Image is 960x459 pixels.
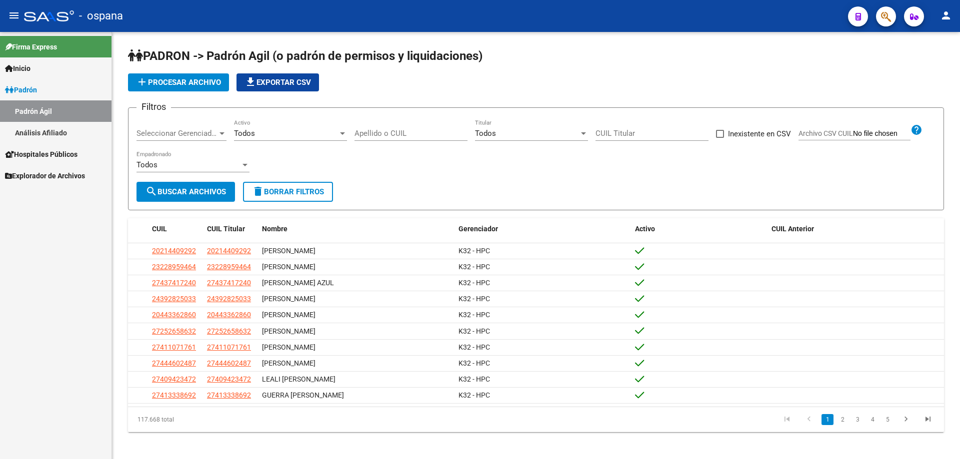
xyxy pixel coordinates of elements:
span: K32 - HPC [458,327,490,335]
span: K32 - HPC [458,359,490,367]
span: K32 - HPC [458,247,490,255]
span: Todos [234,129,255,138]
span: CUIL Anterior [771,225,814,233]
li: page 1 [820,411,835,428]
input: Archivo CSV CUIL [853,129,910,138]
mat-icon: add [136,76,148,88]
span: K32 - HPC [458,295,490,303]
datatable-header-cell: Gerenciador [454,218,631,240]
span: CUIL Titular [207,225,245,233]
a: go to next page [896,414,915,425]
mat-icon: menu [8,9,20,21]
mat-icon: delete [252,185,264,197]
span: K32 - HPC [458,391,490,399]
span: K32 - HPC [458,375,490,383]
span: 27437417240 [207,279,251,287]
span: Firma Express [5,41,57,52]
button: Exportar CSV [236,73,319,91]
iframe: Intercom live chat [926,425,950,449]
span: Todos [136,160,157,169]
span: LEALI [PERSON_NAME] [262,375,335,383]
span: [PERSON_NAME] [262,327,315,335]
span: Gerenciador [458,225,498,233]
mat-icon: search [145,185,157,197]
span: Buscar Archivos [145,187,226,196]
span: GUERRA [PERSON_NAME] [262,391,344,399]
span: [PERSON_NAME] [262,263,315,271]
span: 27444602487 [152,359,196,367]
span: Inexistente en CSV [728,128,791,140]
span: 27437417240 [152,279,196,287]
span: 23228959464 [207,263,251,271]
a: 5 [881,414,893,425]
span: [PERSON_NAME] [262,359,315,367]
span: Procesar archivo [136,78,221,87]
span: Activo [635,225,655,233]
button: Buscar Archivos [136,182,235,202]
span: - ospana [79,5,123,27]
span: 24392825033 [207,295,251,303]
a: go to last page [918,414,937,425]
div: 117.668 total [128,407,289,432]
span: 27444602487 [207,359,251,367]
li: page 3 [850,411,865,428]
span: 27252658632 [152,327,196,335]
datatable-header-cell: CUIL Titular [203,218,258,240]
span: Padrón [5,84,37,95]
span: K32 - HPC [458,263,490,271]
span: K32 - HPC [458,343,490,351]
span: [PERSON_NAME] AZUL [262,279,334,287]
span: 27409423472 [152,375,196,383]
a: 2 [836,414,848,425]
datatable-header-cell: CUIL Anterior [767,218,944,240]
span: Nombre [262,225,287,233]
a: go to previous page [799,414,818,425]
span: [PERSON_NAME] [262,295,315,303]
span: 23228959464 [152,263,196,271]
span: 20214409292 [152,247,196,255]
span: Todos [475,129,496,138]
span: [PERSON_NAME] [262,247,315,255]
li: page 2 [835,411,850,428]
datatable-header-cell: CUIL [148,218,203,240]
h3: Filtros [136,100,171,114]
span: 27411071761 [152,343,196,351]
datatable-header-cell: Activo [631,218,767,240]
span: Inicio [5,63,30,74]
span: [PERSON_NAME] [262,311,315,319]
a: 1 [821,414,833,425]
li: page 4 [865,411,880,428]
li: page 5 [880,411,895,428]
span: 27411071761 [207,343,251,351]
span: K32 - HPC [458,311,490,319]
a: 4 [866,414,878,425]
span: K32 - HPC [458,279,490,287]
datatable-header-cell: Nombre [258,218,454,240]
span: 20214409292 [207,247,251,255]
mat-icon: person [940,9,952,21]
span: Exportar CSV [244,78,311,87]
span: 27252658632 [207,327,251,335]
span: 20443362860 [207,311,251,319]
mat-icon: file_download [244,76,256,88]
span: 27413338692 [207,391,251,399]
span: [PERSON_NAME] [262,343,315,351]
span: Explorador de Archivos [5,170,85,181]
span: 24392825033 [152,295,196,303]
span: PADRON -> Padrón Agil (o padrón de permisos y liquidaciones) [128,49,482,63]
span: Archivo CSV CUIL [798,129,853,137]
a: go to first page [777,414,796,425]
span: 20443362860 [152,311,196,319]
a: 3 [851,414,863,425]
span: Hospitales Públicos [5,149,77,160]
button: Procesar archivo [128,73,229,91]
button: Borrar Filtros [243,182,333,202]
span: Seleccionar Gerenciador [136,129,217,138]
span: Borrar Filtros [252,187,324,196]
span: 27409423472 [207,375,251,383]
span: 27413338692 [152,391,196,399]
span: CUIL [152,225,167,233]
mat-icon: help [910,124,922,136]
